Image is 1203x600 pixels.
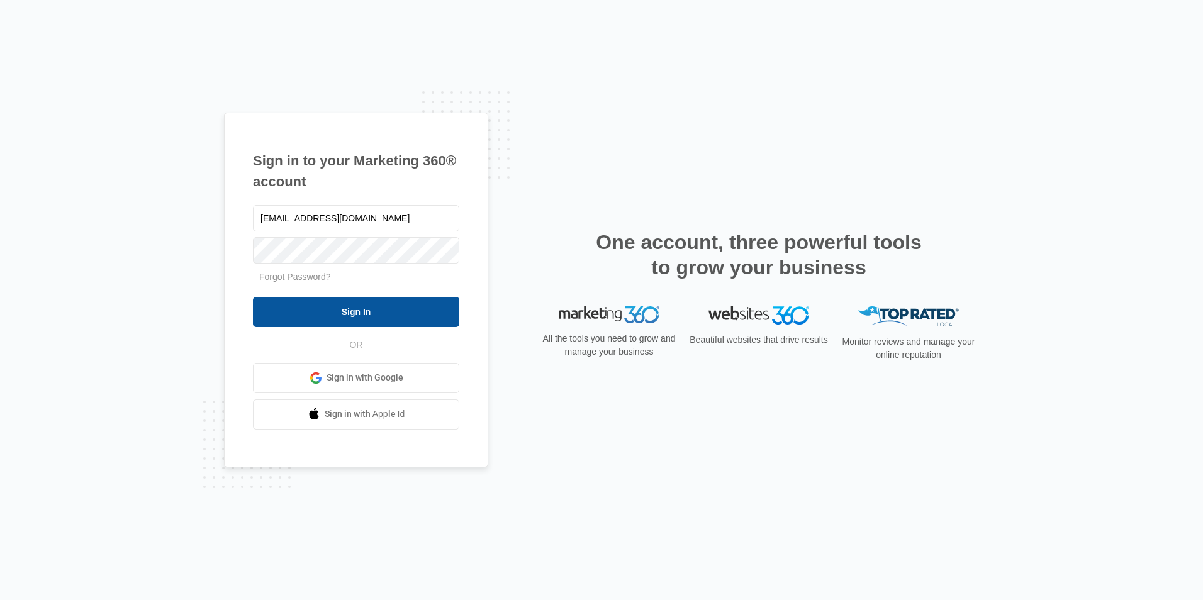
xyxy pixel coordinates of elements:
p: Beautiful websites that drive results [688,333,829,347]
img: Websites 360 [708,306,809,325]
a: Sign in with Apple Id [253,399,459,430]
p: All the tools you need to grow and manage your business [539,332,680,358]
img: Top Rated Local [858,306,959,327]
h2: One account, three powerful tools to grow your business [592,230,926,280]
span: Sign in with Apple Id [325,408,405,421]
span: OR [341,338,372,352]
input: Email [253,205,459,231]
p: Monitor reviews and manage your online reputation [838,335,979,362]
span: Sign in with Google [327,371,403,384]
h1: Sign in to your Marketing 360® account [253,150,459,192]
input: Sign In [253,297,459,327]
a: Forgot Password? [259,272,331,282]
a: Sign in with Google [253,363,459,393]
img: Marketing 360 [559,306,659,324]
